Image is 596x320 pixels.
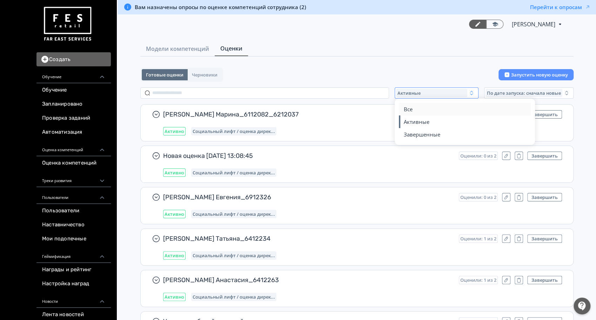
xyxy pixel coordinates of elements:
span: Социальный лифт / оценка директора магазина [193,170,275,175]
div: Оценка компетенций [36,139,111,156]
img: https://files.teachbase.ru/system/account/57463/logo/medium-936fc5084dd2c598f50a98b9cbe0469a.png [42,4,93,44]
span: Активно [165,294,184,300]
div: Обучение [36,66,111,83]
span: Активно [165,211,184,217]
span: [PERSON_NAME] Евгения_6912326 [163,193,453,201]
div: Треки развития [36,170,111,187]
a: Запланировано [36,97,111,111]
button: Завершить [527,110,562,119]
button: Все [404,103,527,115]
span: Оценки [220,44,242,53]
a: Обучение [36,83,111,97]
span: Готовые оценки [146,72,183,78]
button: Перейти к опросам [530,4,590,11]
span: Социальный лифт / оценка директора магазина [193,211,275,217]
span: [PERSON_NAME] Анастасия_6412263 [163,276,453,284]
button: Активные [404,115,527,128]
button: Готовые оценки [142,69,188,80]
a: Настройка наград [36,277,111,291]
span: [PERSON_NAME] Марина_6112082_6212037 [163,110,453,119]
span: Новая оценка [DATE] 13:08:45 [163,152,453,160]
span: Социальный лифт / оценка директора магазина [193,294,275,300]
button: Запустить новую оценку [498,69,574,80]
span: Все [404,106,413,113]
div: Новости [36,291,111,308]
span: Вам назначены опросы по оценке компетенций сотрудника (2) [135,4,306,11]
a: Мои подопечные [36,232,111,246]
div: Пользователи [36,187,111,204]
button: Завершить [527,276,562,284]
button: Создать [36,52,111,66]
a: Автоматизация [36,125,111,139]
span: Завершенные [404,131,440,138]
a: Проверка заданий [36,111,111,125]
a: Переключиться в режим ученика [486,20,503,29]
span: Активные [404,118,429,125]
span: Социальный лифт / оценка директора магазина [193,128,275,134]
button: По дате запуска: сначала новые [484,87,574,99]
a: Награды и рейтинг [36,263,111,277]
span: Активно [165,253,184,258]
button: Завершить [527,234,562,243]
span: Оценили: 1 из 2 [460,277,496,283]
span: [PERSON_NAME] Татьяна_6412234 [163,234,453,243]
button: Активные [395,87,478,99]
button: Черновики [188,69,222,80]
span: Активно [165,128,184,134]
span: Социальный лифт / оценка директора магазина [193,253,275,258]
button: Завершить [527,152,562,160]
button: Завершенные [404,128,527,141]
span: Активные [397,90,421,96]
a: Оценка компетенций [36,156,111,170]
div: Геймификация [36,246,111,263]
span: Модели компетенций [146,45,209,53]
span: По дате запуска: сначала новые [487,90,561,96]
button: Завершить [527,193,562,201]
span: Черновики [192,72,217,78]
span: Оценили: 1 из 2 [460,236,496,241]
a: Пользователи [36,204,111,218]
span: Светлана Илюхина [512,20,556,28]
span: Оценили: 0 из 2 [460,153,496,159]
span: Оценили: 0 из 2 [460,194,496,200]
a: Наставничество [36,218,111,232]
span: Активно [165,170,184,175]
